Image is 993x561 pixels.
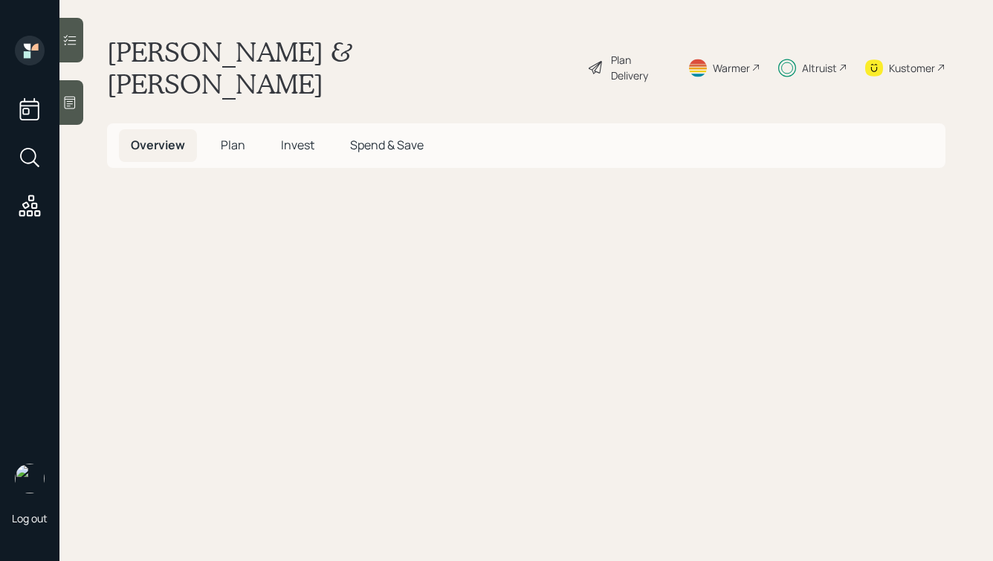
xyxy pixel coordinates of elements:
[713,60,750,76] div: Warmer
[107,36,575,100] h1: [PERSON_NAME] & [PERSON_NAME]
[131,137,185,153] span: Overview
[350,137,424,153] span: Spend & Save
[221,137,245,153] span: Plan
[611,52,670,83] div: Plan Delivery
[15,464,45,493] img: hunter_neumayer.jpg
[281,137,314,153] span: Invest
[889,60,935,76] div: Kustomer
[12,511,48,525] div: Log out
[802,60,837,76] div: Altruist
